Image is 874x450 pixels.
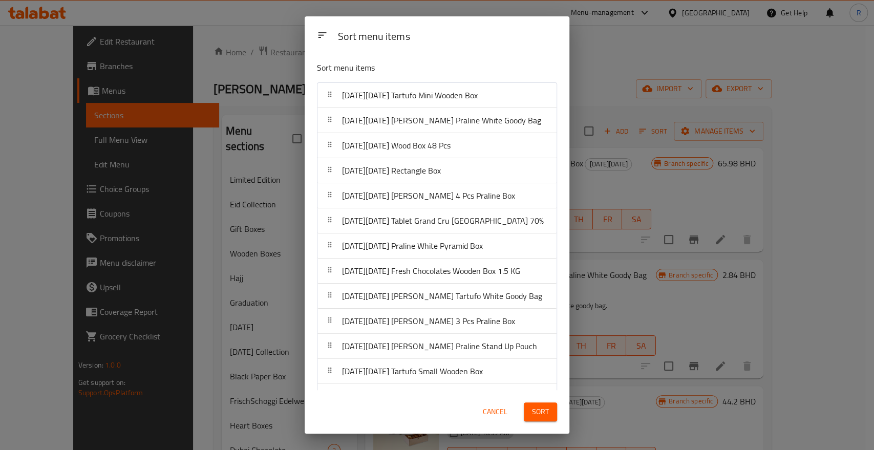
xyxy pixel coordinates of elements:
[317,133,557,158] div: [DATE][DATE] Wood Box 48 Pcs
[317,359,557,384] div: [DATE][DATE] Tartufo Small Wooden Box
[317,233,557,259] div: [DATE][DATE] Praline White Pyramid Box
[532,405,549,418] span: Sort
[317,108,557,133] div: [DATE][DATE] [PERSON_NAME] Praline White Goody Bag
[317,309,557,334] div: [DATE][DATE] [PERSON_NAME] 3 Pcs Praline Box
[342,188,515,203] span: [DATE][DATE] [PERSON_NAME] 4 Pcs Praline Box
[342,288,542,304] span: [DATE][DATE] [PERSON_NAME] Tartufo White Goody Bag
[342,163,441,178] span: [DATE][DATE] Rectangle Box
[317,61,507,74] p: Sort menu items
[317,259,557,284] div: [DATE][DATE] Fresh Chocolates Wooden Box 1.5 KG
[342,363,483,379] span: [DATE][DATE] Tartufo Small Wooden Box
[483,405,507,418] span: Cancel
[479,402,511,421] button: Cancel
[317,183,557,208] div: [DATE][DATE] [PERSON_NAME] 4 Pcs Praline Box
[342,313,515,329] span: [DATE][DATE] [PERSON_NAME] 3 Pcs Praline Box
[317,83,557,108] div: [DATE][DATE] Tartufo Mini Wooden Box
[317,334,557,359] div: [DATE][DATE] [PERSON_NAME] Praline Stand Up Pouch
[342,113,541,128] span: [DATE][DATE] [PERSON_NAME] Praline White Goody Bag
[524,402,557,421] button: Sort
[317,158,557,183] div: [DATE][DATE] Rectangle Box
[317,208,557,233] div: [DATE][DATE] Tablet Grand Cru [GEOGRAPHIC_DATA] 70%
[317,384,557,409] div: [DATE][DATE] Fresh Chocolate Wooden Box 2.5 KG
[342,338,537,354] span: [DATE][DATE] [PERSON_NAME] Praline Stand Up Pouch
[342,138,451,153] span: [DATE][DATE] Wood Box 48 Pcs
[317,284,557,309] div: [DATE][DATE] [PERSON_NAME] Tartufo White Goody Bag
[342,238,483,253] span: [DATE][DATE] Praline White Pyramid Box
[342,263,520,278] span: [DATE][DATE] Fresh Chocolates Wooden Box 1.5 KG
[342,88,478,103] span: [DATE][DATE] Tartufo Mini Wooden Box
[333,26,561,49] div: Sort menu items
[342,213,544,228] span: [DATE][DATE] Tablet Grand Cru [GEOGRAPHIC_DATA] 70%
[342,389,517,404] span: [DATE][DATE] Fresh Chocolate Wooden Box 2.5 KG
